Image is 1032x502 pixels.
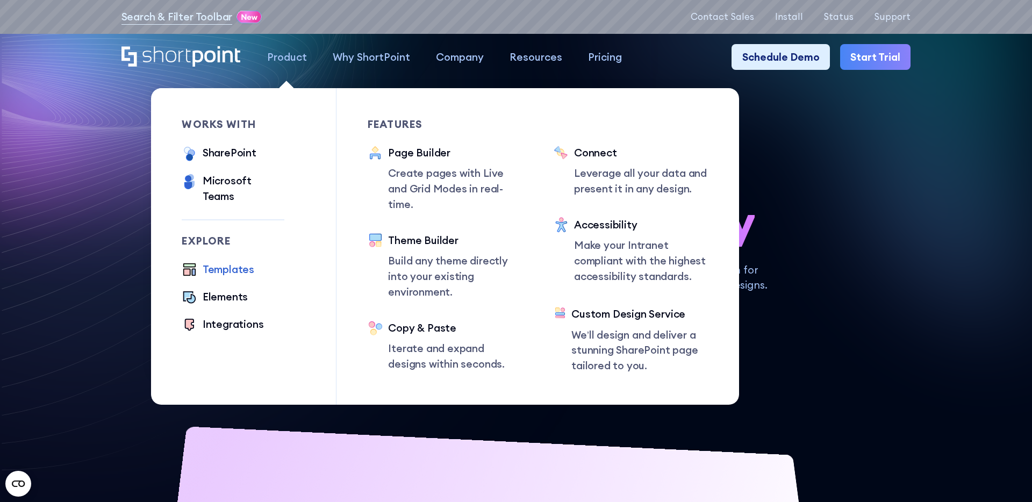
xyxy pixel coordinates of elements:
[691,12,754,22] a: Contact Sales
[575,44,635,70] a: Pricing
[368,119,522,130] div: Features
[571,306,708,322] div: Custom Design Service
[554,217,708,286] a: AccessibilityMake your Intranet compliant with the highest accessibility standards.
[510,49,562,65] div: Resources
[588,49,622,65] div: Pricing
[388,341,522,372] p: Iterate and expand designs within seconds.
[121,9,233,25] a: Search & Filter Toolbar
[182,236,284,246] div: Explore
[554,306,708,374] a: Custom Design ServiceWe’ll design and deliver a stunning SharePoint page tailored to you.
[597,196,755,247] span: so easy
[388,320,522,336] div: Copy & Paste
[203,145,256,161] div: SharePoint
[388,233,522,248] div: Theme Builder
[388,253,522,299] p: Build any theme directly into your existing environment.
[840,44,911,70] a: Start Trial
[203,173,285,204] div: Microsoft Teams
[368,145,522,212] a: Page BuilderCreate pages with Live and Grid Modes in real-time.
[838,377,1032,502] iframe: Chat Widget
[823,12,854,22] a: Status
[732,44,829,70] a: Schedule Demo
[254,44,320,70] a: Product
[775,12,803,22] a: Install
[554,145,708,197] a: ConnectLeverage all your data and present it in any design.
[182,317,263,334] a: Integrations
[333,49,410,65] div: Why ShortPoint
[5,471,31,497] button: Open CMP widget
[574,166,708,197] p: Leverage all your data and present it in any design.
[388,145,522,161] div: Page Builder
[182,145,256,163] a: SharePoint
[368,320,522,372] a: Copy & PasteIterate and expand designs within seconds.
[368,233,522,300] a: Theme BuilderBuild any theme directly into your existing environment.
[388,166,522,212] p: Create pages with Live and Grid Modes in real-time.
[874,12,911,22] a: Support
[574,217,708,233] div: Accessibility
[203,262,254,277] div: Templates
[267,49,307,65] div: Product
[203,289,248,305] div: Elements
[423,44,497,70] a: Company
[320,44,423,70] a: Why ShortPoint
[121,46,241,69] a: Home
[121,145,911,247] h1: SharePoint Design has never been
[182,289,248,306] a: Elements
[436,49,484,65] div: Company
[497,44,575,70] a: Resources
[182,262,254,279] a: Templates
[571,327,708,374] p: We’ll design and deliver a stunning SharePoint page tailored to you.
[574,145,708,161] div: Connect
[203,317,264,332] div: Integrations
[182,173,284,204] a: Microsoft Teams
[182,119,284,130] div: works with
[574,238,708,284] p: Make your Intranet compliant with the highest accessibility standards.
